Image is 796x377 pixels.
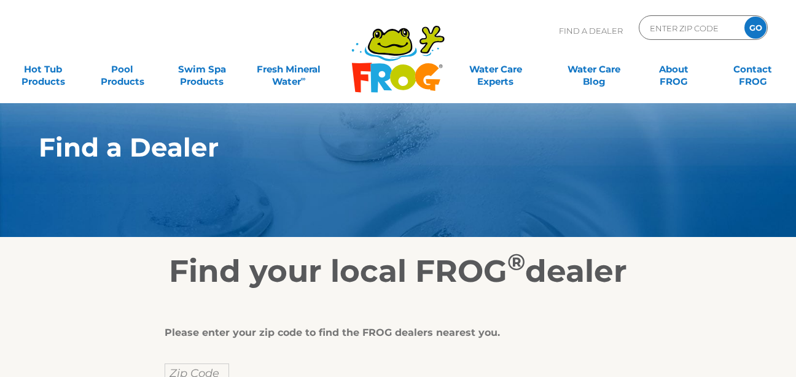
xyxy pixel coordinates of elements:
[12,57,74,82] a: Hot TubProducts
[92,57,153,82] a: PoolProducts
[251,57,328,82] a: Fresh MineralWater∞
[20,253,776,290] h2: Find your local FROG dealer
[563,57,625,82] a: Water CareBlog
[507,248,525,276] sup: ®
[744,17,767,39] input: GO
[722,57,784,82] a: ContactFROG
[642,57,704,82] a: AboutFROG
[301,74,306,83] sup: ∞
[649,19,732,37] input: Zip Code Form
[559,15,623,46] p: Find A Dealer
[445,57,545,82] a: Water CareExperts
[165,327,622,339] div: Please enter your zip code to find the FROG dealers nearest you.
[171,57,232,82] a: Swim SpaProducts
[39,133,700,162] h1: Find a Dealer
